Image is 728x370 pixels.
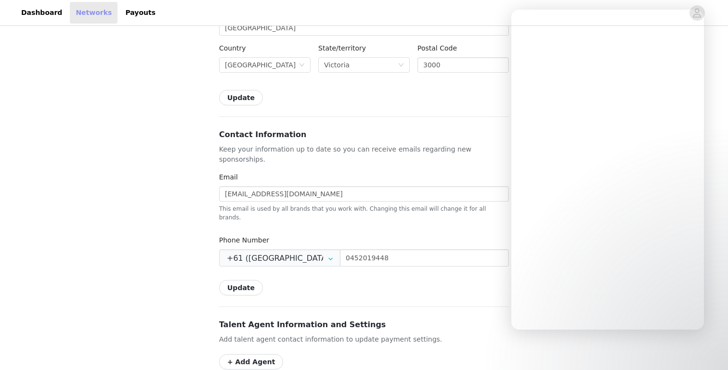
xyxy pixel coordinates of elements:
[219,354,283,370] button: + Add Agent
[219,44,246,52] label: Country
[299,62,305,69] i: icon: down
[340,249,509,267] input: (XXX) XXX-XXXX
[119,2,161,24] a: Payouts
[692,5,702,21] div: avatar
[219,90,263,105] button: Update
[219,173,238,181] label: Email
[417,44,457,52] label: Postal Code
[324,58,350,72] div: Victoria
[219,319,509,331] h3: Talent Agent Information and Settings
[219,280,263,295] button: Update
[70,2,117,24] a: Networks
[219,334,509,344] p: Add talent agent contact information to update payment settings.
[219,236,269,244] label: Phone Number
[318,44,366,52] label: State/territory
[511,10,704,330] iframe: Intercom live chat
[219,249,340,267] input: Country
[219,129,509,140] h3: Contact Information
[219,203,509,222] div: This email is used by all brands that you work with. Changing this email will change it for all b...
[219,144,509,165] p: Keep your information up to date so you can receive emails regarding new sponsorships.
[417,57,509,73] input: Postal code
[681,337,704,360] iframe: Intercom live chat
[225,58,296,72] div: Australia
[219,20,509,36] input: City
[15,2,68,24] a: Dashboard
[398,62,404,69] i: icon: down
